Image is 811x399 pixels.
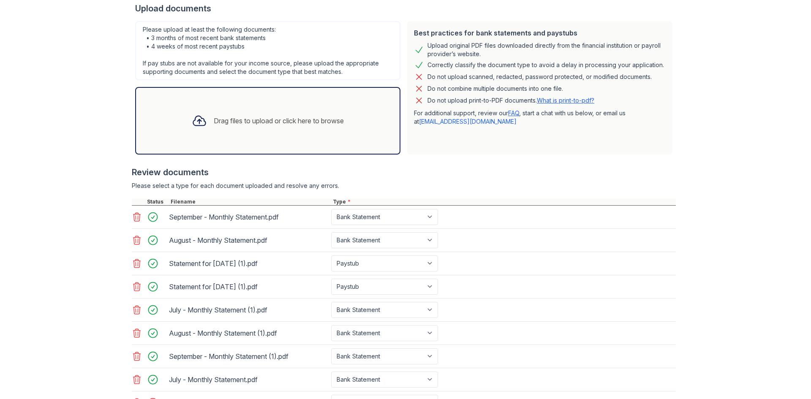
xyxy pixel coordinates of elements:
p: For additional support, review our , start a chat with us below, or email us at [414,109,666,126]
div: August - Monthly Statement (1).pdf [169,326,328,340]
div: Statement for [DATE] (1).pdf [169,257,328,270]
div: Upload documents [135,3,676,14]
div: Do not upload scanned, redacted, password protected, or modified documents. [427,72,652,82]
div: Please upload at least the following documents: • 3 months of most recent bank statements • 4 wee... [135,21,400,80]
div: Statement for [DATE] (1).pdf [169,280,328,293]
div: Drag files to upload or click here to browse [214,116,344,126]
div: August - Monthly Statement.pdf [169,233,328,247]
div: Correctly classify the document type to avoid a delay in processing your application. [427,60,664,70]
a: FAQ [508,109,519,117]
div: July - Monthly Statement.pdf [169,373,328,386]
a: [EMAIL_ADDRESS][DOMAIN_NAME] [419,118,517,125]
div: Please select a type for each document uploaded and resolve any errors. [132,182,676,190]
div: September - Monthly Statement (1).pdf [169,350,328,363]
div: July - Monthly Statement (1).pdf [169,303,328,317]
div: Status [145,198,169,205]
div: Filename [169,198,331,205]
div: Best practices for bank statements and paystubs [414,28,666,38]
p: Do not upload print-to-PDF documents. [427,96,594,105]
div: Review documents [132,166,676,178]
div: Type [331,198,676,205]
div: September - Monthly Statement.pdf [169,210,328,224]
div: Upload original PDF files downloaded directly from the financial institution or payroll provider’... [427,41,666,58]
a: What is print-to-pdf? [537,97,594,104]
div: Do not combine multiple documents into one file. [427,84,563,94]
